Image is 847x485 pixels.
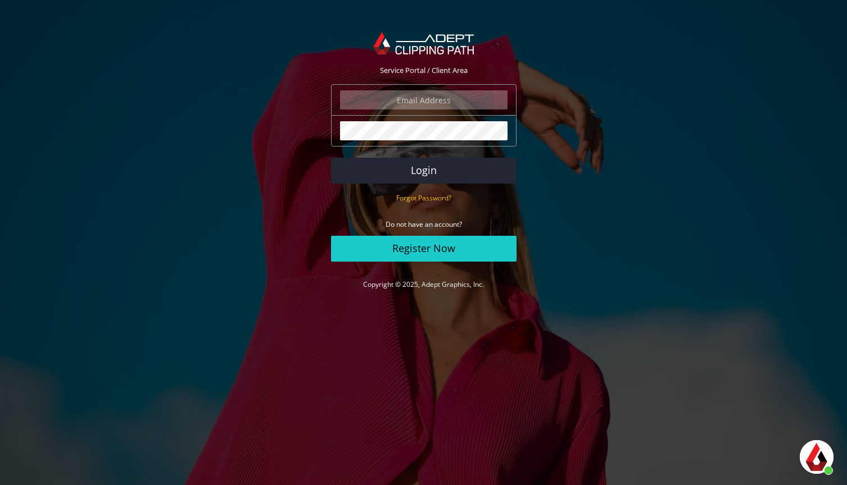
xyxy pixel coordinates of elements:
[363,280,484,289] a: Copyright © 2025, Adept Graphics, Inc.
[331,158,517,184] button: Login
[396,193,451,203] a: Forgot Password?
[800,440,834,474] div: Aprire la chat
[386,219,462,229] small: Do not have an account?
[380,65,468,75] span: Service Portal / Client Area
[331,236,517,262] a: Register Now
[373,32,474,54] img: Adept Graphics
[340,90,508,109] input: Email Address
